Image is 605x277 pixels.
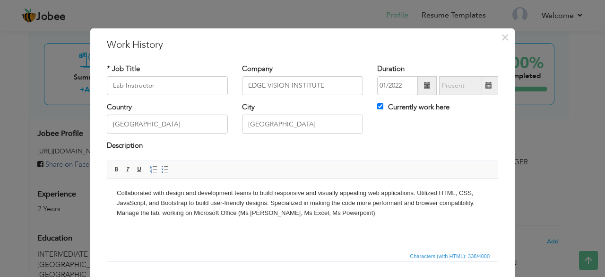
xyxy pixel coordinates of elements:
a: Italic [123,164,133,175]
label: Currently work here [377,102,449,112]
input: Currently work here [377,103,383,109]
span: Characters (with HTML): 338/4000 [408,252,492,260]
h3: Work History [107,38,498,52]
a: Insert/Remove Bulleted List [160,164,170,175]
span: × [501,29,509,46]
a: Insert/Remove Numbered List [148,164,159,175]
label: Company [242,64,273,74]
input: From [377,76,418,95]
label: Duration [377,64,405,74]
label: Country [107,102,132,112]
a: Bold [112,164,122,175]
iframe: Rich Text Editor, workEditor [107,179,498,250]
label: City [242,102,255,112]
label: Description [107,141,143,151]
div: Statistics [408,252,493,260]
input: Present [439,76,482,95]
label: * Job Title [107,64,140,74]
a: Underline [134,164,145,175]
button: Close [497,30,512,45]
